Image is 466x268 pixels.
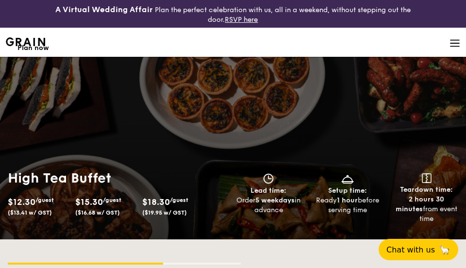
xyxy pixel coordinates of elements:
div: from event time [391,195,462,224]
span: Teardown time: [400,185,453,194]
span: $15.30 [75,197,103,207]
h4: A Virtual Wedding Affair [55,4,153,16]
img: icon-teardown.65201eee.svg [422,173,432,183]
div: Ready before serving time [312,196,383,215]
strong: 2 hours 30 minutes [396,195,444,213]
h1: High Tea Buffet [8,169,229,187]
span: $12.30 [8,197,35,207]
span: /guest [103,197,121,203]
span: 🦙 [439,244,450,255]
div: Plan the perfect celebration with us, all in a weekend, without stepping out the door. [39,4,427,24]
span: $18.30 [142,197,170,207]
span: Lead time: [250,186,286,195]
span: ($19.95 w/ GST) [142,209,187,216]
strong: 5 weekdays [255,196,295,204]
a: RSVP here [225,16,258,24]
img: icon-clock.2db775ea.svg [261,173,276,184]
img: Grain [6,37,45,46]
span: ($13.41 w/ GST) [8,209,52,216]
button: Chat with us🦙 [379,239,458,260]
img: icon-dish.430c3a2e.svg [340,173,355,184]
span: Setup time: [328,186,367,195]
span: Chat with us [386,245,435,254]
strong: 1 hour [337,196,358,204]
span: ($16.68 w/ GST) [75,209,120,216]
img: icon-hamburger-menu.db5d7e83.svg [449,38,460,49]
a: Logotype [6,37,45,46]
span: /guest [170,197,188,203]
div: Order in advance [233,196,304,215]
span: /guest [35,197,54,203]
